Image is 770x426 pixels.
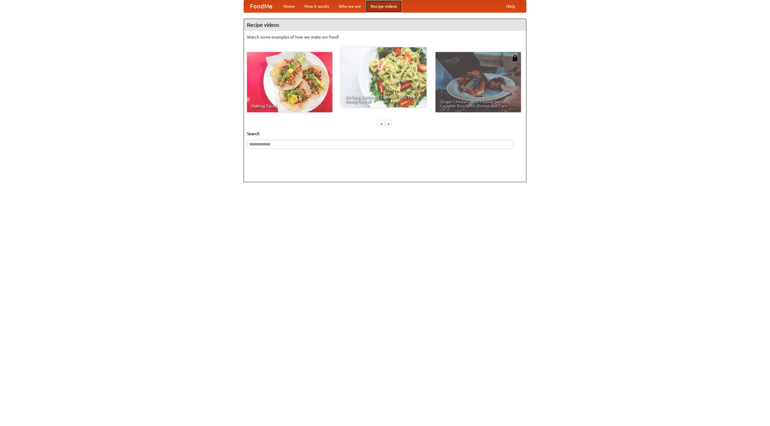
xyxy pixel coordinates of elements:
a: An Easy, Summery Tomato Pasta That's Ready for Fall [341,47,427,107]
span: Making Tacos [251,104,328,108]
img: 483408.png [512,55,518,61]
div: » [386,120,391,128]
a: Recipe videos [366,0,402,12]
div: « [379,120,384,128]
a: FoodMe [244,0,279,12]
p: Watch some examples of how we make our food! [247,34,523,40]
span: An Easy, Summery Tomato Pasta That's Ready for Fall [345,95,422,103]
a: Who we are [334,0,366,12]
a: Help [501,0,520,12]
a: Home [279,0,300,12]
a: How it works [300,0,334,12]
h5: Search [247,131,523,137]
a: Making Tacos [247,52,332,112]
h4: Recipe videos [244,19,526,31]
